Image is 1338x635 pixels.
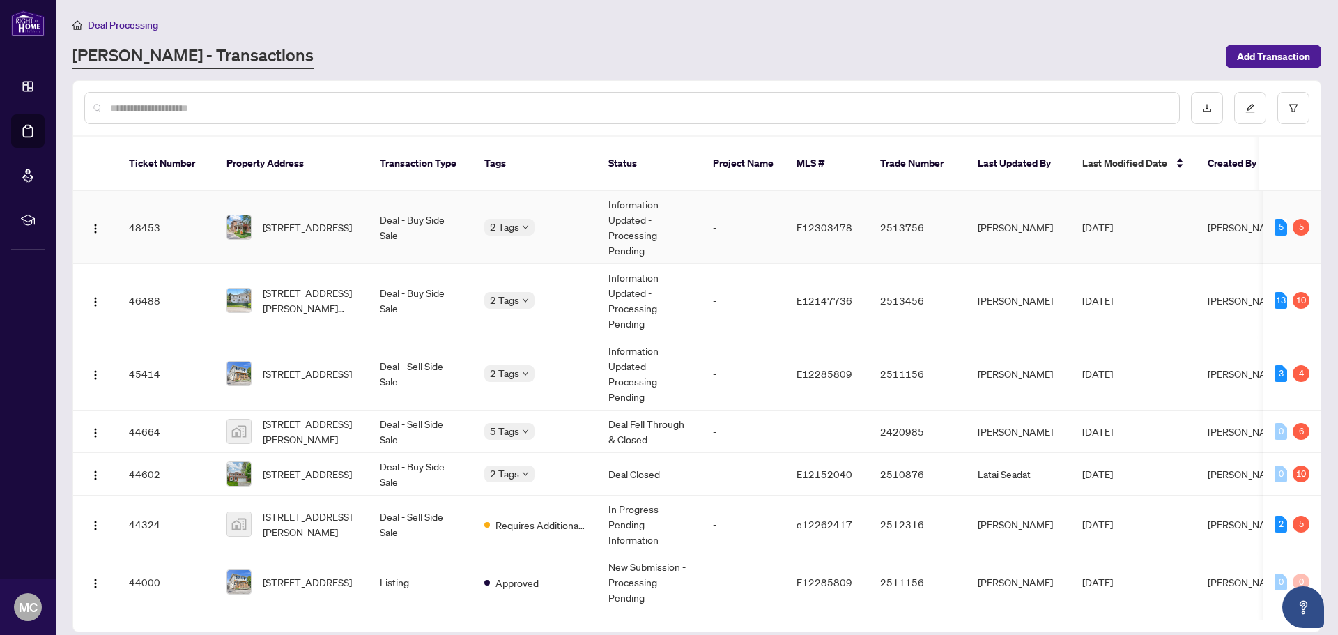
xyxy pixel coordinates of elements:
[797,468,852,480] span: E12152040
[797,367,852,380] span: E12285809
[967,453,1071,496] td: Latai Seadat
[1208,518,1283,530] span: [PERSON_NAME]
[263,416,357,447] span: [STREET_ADDRESS][PERSON_NAME]
[702,264,785,337] td: -
[1082,425,1113,438] span: [DATE]
[522,428,529,435] span: down
[1275,292,1287,309] div: 13
[869,264,967,337] td: 2513456
[1277,92,1309,124] button: filter
[1275,423,1287,440] div: 0
[869,337,967,411] td: 2511156
[263,220,352,235] span: [STREET_ADDRESS]
[702,411,785,453] td: -
[1275,219,1287,236] div: 5
[597,264,702,337] td: Information Updated - Processing Pending
[369,411,473,453] td: Deal - Sell Side Sale
[369,496,473,553] td: Deal - Sell Side Sale
[227,215,251,239] img: thumbnail-img
[84,362,107,385] button: Logo
[90,223,101,234] img: Logo
[88,19,158,31] span: Deal Processing
[797,518,852,530] span: e12262417
[1293,466,1309,482] div: 10
[263,574,352,590] span: [STREET_ADDRESS]
[1293,292,1309,309] div: 10
[369,453,473,496] td: Deal - Buy Side Sale
[522,470,529,477] span: down
[1208,576,1283,588] span: [PERSON_NAME]
[263,466,352,482] span: [STREET_ADDRESS]
[263,366,352,381] span: [STREET_ADDRESS]
[1275,516,1287,533] div: 2
[967,496,1071,553] td: [PERSON_NAME]
[869,191,967,264] td: 2513756
[90,296,101,307] img: Logo
[118,496,215,553] td: 44324
[1208,425,1283,438] span: [PERSON_NAME]
[118,453,215,496] td: 44602
[490,219,519,235] span: 2 Tags
[263,285,357,316] span: [STREET_ADDRESS][PERSON_NAME][PERSON_NAME]
[118,411,215,453] td: 44664
[490,466,519,482] span: 2 Tags
[597,137,702,191] th: Status
[1226,45,1321,68] button: Add Transaction
[490,292,519,308] span: 2 Tags
[1293,423,1309,440] div: 6
[1275,466,1287,482] div: 0
[797,221,852,234] span: E12303478
[869,137,967,191] th: Trade Number
[118,553,215,611] td: 44000
[84,513,107,535] button: Logo
[1208,294,1283,307] span: [PERSON_NAME]
[11,10,45,36] img: logo
[490,423,519,439] span: 5 Tags
[90,369,101,381] img: Logo
[215,137,369,191] th: Property Address
[967,191,1071,264] td: [PERSON_NAME]
[118,264,215,337] td: 46488
[90,578,101,589] img: Logo
[967,137,1071,191] th: Last Updated By
[369,553,473,611] td: Listing
[90,470,101,481] img: Logo
[84,571,107,593] button: Logo
[369,264,473,337] td: Deal - Buy Side Sale
[1082,221,1113,234] span: [DATE]
[369,137,473,191] th: Transaction Type
[490,365,519,381] span: 2 Tags
[702,337,785,411] td: -
[227,570,251,594] img: thumbnail-img
[702,137,785,191] th: Project Name
[967,337,1071,411] td: [PERSON_NAME]
[1208,367,1283,380] span: [PERSON_NAME]
[1082,294,1113,307] span: [DATE]
[1082,518,1113,530] span: [DATE]
[227,289,251,312] img: thumbnail-img
[90,427,101,438] img: Logo
[702,496,785,553] td: -
[495,517,586,533] span: Requires Additional Docs
[1275,365,1287,382] div: 3
[1082,576,1113,588] span: [DATE]
[522,370,529,377] span: down
[369,191,473,264] td: Deal - Buy Side Sale
[967,264,1071,337] td: [PERSON_NAME]
[597,411,702,453] td: Deal Fell Through & Closed
[522,297,529,304] span: down
[1197,137,1280,191] th: Created By
[869,553,967,611] td: 2511156
[597,191,702,264] td: Information Updated - Processing Pending
[967,411,1071,453] td: [PERSON_NAME]
[84,420,107,443] button: Logo
[1202,103,1212,113] span: download
[90,520,101,531] img: Logo
[1275,574,1287,590] div: 0
[869,496,967,553] td: 2512316
[118,137,215,191] th: Ticket Number
[597,496,702,553] td: In Progress - Pending Information
[1071,137,1197,191] th: Last Modified Date
[1293,516,1309,533] div: 5
[84,216,107,238] button: Logo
